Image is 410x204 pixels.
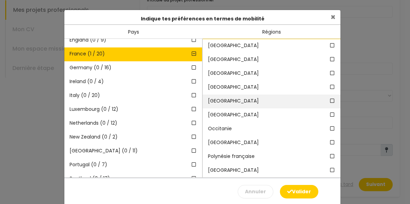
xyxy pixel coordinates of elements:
[208,139,310,146] span: [GEOGRAPHIC_DATA]
[208,125,310,132] span: Occitanie
[208,42,310,49] span: [GEOGRAPHIC_DATA]
[70,175,110,182] span: Scotland (0 / 17)
[70,106,118,113] span: Luxembourg (0 / 12)
[280,185,318,198] button: Valider
[238,185,273,198] button: Annuler
[208,83,310,91] span: [GEOGRAPHIC_DATA]
[70,119,117,126] span: Netherlands (0 / 12)
[70,64,111,71] span: Germany (0 / 16)
[70,92,100,99] span: Italy (0 / 20)
[208,97,310,105] span: [GEOGRAPHIC_DATA]
[330,11,336,23] span: ×
[330,10,336,21] button: Close
[208,56,310,63] span: [GEOGRAPHIC_DATA]
[208,167,310,174] span: [GEOGRAPHIC_DATA]
[70,161,107,168] span: Portugal (0 / 7)
[208,153,310,160] span: Polynésie française
[202,25,340,39] div: Régions
[208,70,310,77] span: [GEOGRAPHIC_DATA]
[70,50,105,57] span: France (1 / 20)
[64,25,202,39] div: Pays
[70,147,138,154] span: [GEOGRAPHIC_DATA] (0 / 11)
[70,133,118,140] span: New Zealand (0 / 2)
[70,15,335,23] div: Indique tes préférences en termes de mobilité
[70,78,104,85] span: Ireland (0 / 4)
[208,111,310,118] span: [GEOGRAPHIC_DATA]
[70,36,106,43] span: England (0 / 9)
